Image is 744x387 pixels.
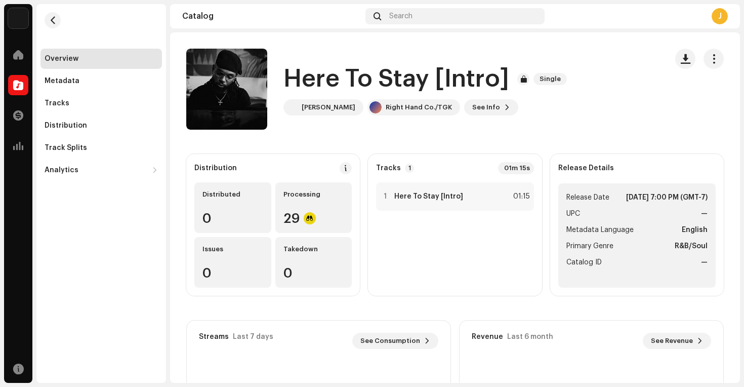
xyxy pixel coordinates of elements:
[233,333,273,341] div: Last 7 days
[472,333,503,341] div: Revenue
[712,8,728,24] div: J
[701,256,708,268] strong: —
[682,224,708,236] strong: English
[405,164,414,173] p-badge: 1
[701,208,708,220] strong: —
[376,164,401,172] strong: Tracks
[566,256,602,268] span: Catalog ID
[389,12,412,20] span: Search
[283,245,344,253] div: Takedown
[386,103,452,111] div: Right Hand Co./TGK
[40,71,162,91] re-m-nav-item: Metadata
[566,208,580,220] span: UPC
[45,55,78,63] div: Overview
[360,331,420,351] span: See Consumption
[533,73,567,85] span: Single
[464,99,518,115] button: See Info
[643,333,711,349] button: See Revenue
[651,331,693,351] span: See Revenue
[498,162,534,174] div: 01m 15s
[352,333,438,349] button: See Consumption
[182,12,361,20] div: Catalog
[508,190,530,203] div: 01:15
[8,8,28,28] img: acab2465-393a-471f-9647-fa4d43662784
[283,190,344,199] div: Processing
[40,138,162,158] re-m-nav-item: Track Splits
[283,63,509,95] h1: Here To Stay [Intro]
[40,160,162,180] re-m-nav-dropdown: Analytics
[45,166,78,174] div: Analytics
[566,191,609,204] span: Release Date
[394,192,463,201] strong: Here To Stay [Intro]
[45,122,87,130] div: Distribution
[199,333,229,341] div: Streams
[566,240,613,252] span: Primary Genre
[194,164,237,172] div: Distribution
[566,224,634,236] span: Metadata Language
[40,115,162,136] re-m-nav-item: Distribution
[675,240,708,252] strong: R&B/Soul
[45,77,79,85] div: Metadata
[202,190,263,199] div: Distributed
[507,333,553,341] div: Last 6 month
[285,101,298,113] img: 38d021b2-7068-46d1-8190-ba9276c4a1cc
[626,191,708,204] strong: [DATE] 7:00 PM (GMT-7)
[472,97,500,118] span: See Info
[40,49,162,69] re-m-nav-item: Overview
[558,164,614,172] strong: Release Details
[40,93,162,113] re-m-nav-item: Tracks
[45,144,87,152] div: Track Splits
[302,103,355,111] div: [PERSON_NAME]
[202,245,263,253] div: Issues
[45,99,69,107] div: Tracks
